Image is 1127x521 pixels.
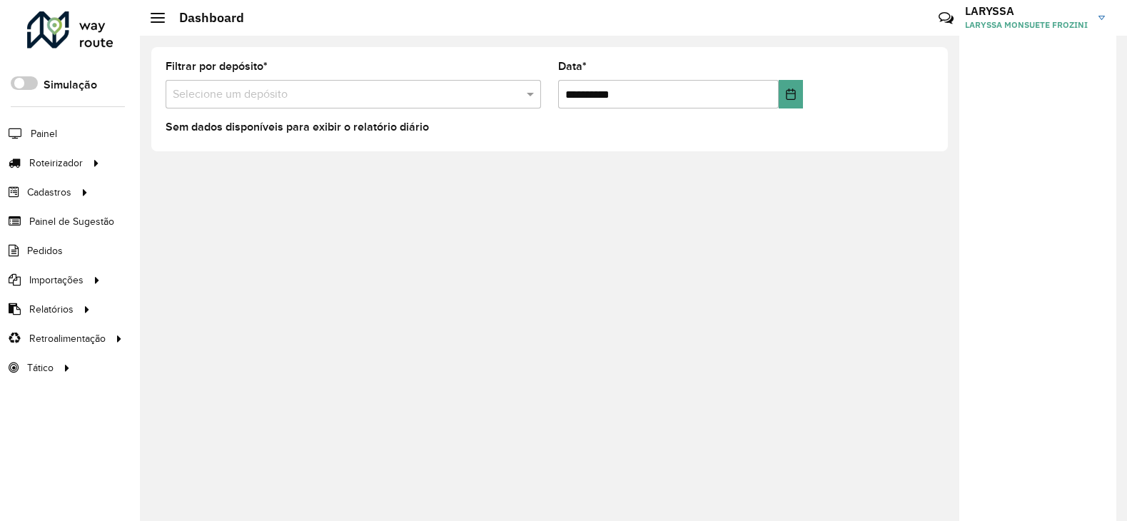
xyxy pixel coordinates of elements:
[29,331,106,346] span: Retroalimentação
[166,58,268,75] label: Filtrar por depósito
[558,58,587,75] label: Data
[166,118,429,136] label: Sem dados disponíveis para exibir o relatório diário
[931,3,961,34] a: Contato Rápido
[779,80,803,108] button: Choose Date
[44,76,97,93] label: Simulação
[27,243,63,258] span: Pedidos
[965,4,1088,18] h3: LARYSSA
[27,185,71,200] span: Cadastros
[29,214,114,229] span: Painel de Sugestão
[27,360,54,375] span: Tático
[29,156,83,171] span: Roteirizador
[29,273,84,288] span: Importações
[965,19,1088,31] span: LARYSSA MONSUETE FROZINI
[165,10,244,26] h2: Dashboard
[29,302,74,317] span: Relatórios
[31,126,57,141] span: Painel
